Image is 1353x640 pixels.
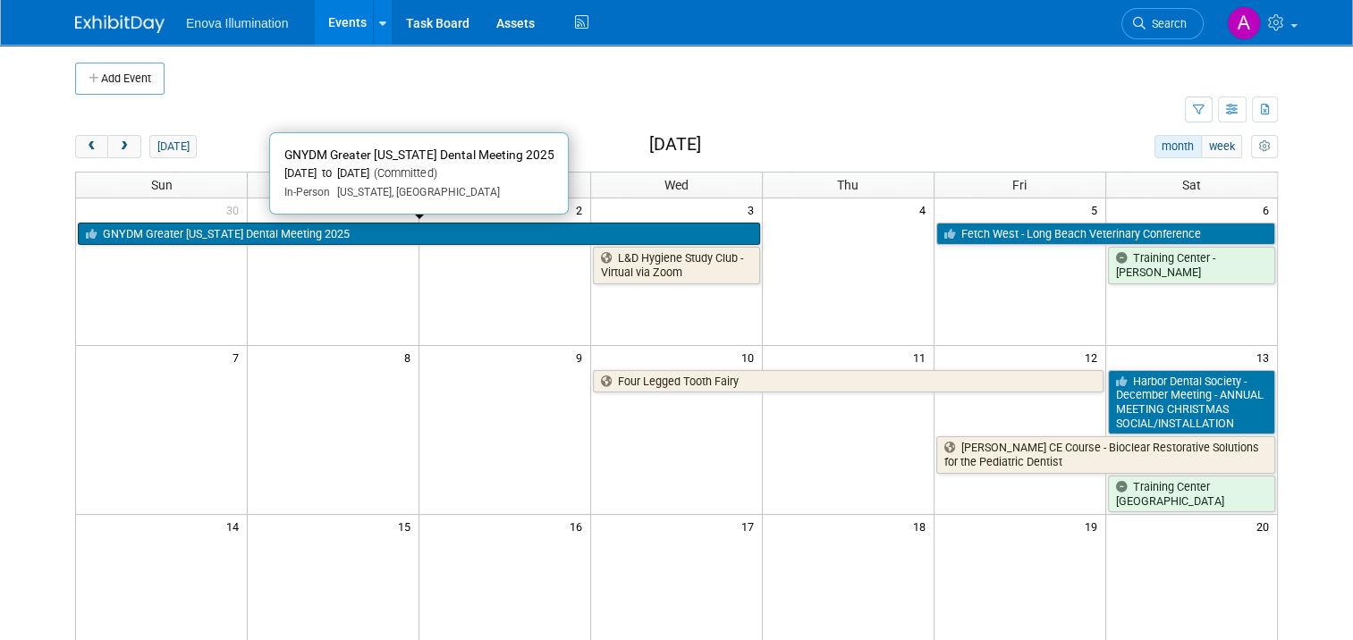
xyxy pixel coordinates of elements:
[574,346,590,368] span: 9
[1154,135,1202,158] button: month
[396,515,419,537] span: 15
[1201,135,1242,158] button: week
[78,223,760,246] a: GNYDM Greater [US_STATE] Dental Meeting 2025
[284,166,554,181] div: [DATE] to [DATE]
[1108,247,1275,283] a: Training Center - [PERSON_NAME]
[936,436,1275,473] a: [PERSON_NAME] CE Course - Bioclear Restorative Solutions for the Pediatric Dentist
[837,178,858,192] span: Thu
[593,247,760,283] a: L&D Hygiene Study Club - Virtual via Zoom
[1083,346,1105,368] span: 12
[1182,178,1201,192] span: Sat
[1227,6,1261,40] img: Andrea Miller
[568,515,590,537] span: 16
[918,198,934,221] span: 4
[1108,370,1275,435] a: Harbor Dental Society - December Meeting - ANNUAL MEETING CHRISTMAS SOCIAL/INSTALLATION
[151,178,173,192] span: Sun
[911,346,934,368] span: 11
[284,147,554,162] span: GNYDM Greater [US_STATE] Dental Meeting 2025
[1258,141,1270,153] i: Personalize Calendar
[1012,178,1027,192] span: Fri
[740,346,762,368] span: 10
[593,370,1104,393] a: Four Legged Tooth Fairy
[1083,515,1105,537] span: 19
[574,198,590,221] span: 2
[369,166,436,180] span: (Committed)
[1255,346,1277,368] span: 13
[186,16,288,30] span: Enova Illumination
[75,63,165,95] button: Add Event
[664,178,689,192] span: Wed
[1089,198,1105,221] span: 5
[936,223,1275,246] a: Fetch West - Long Beach Veterinary Conference
[75,135,108,158] button: prev
[224,515,247,537] span: 14
[231,346,247,368] span: 7
[149,135,197,158] button: [DATE]
[649,135,701,155] h2: [DATE]
[911,515,934,537] span: 18
[75,15,165,33] img: ExhibitDay
[224,198,247,221] span: 30
[107,135,140,158] button: next
[1251,135,1278,158] button: myCustomButton
[1255,515,1277,537] span: 20
[1108,476,1275,512] a: Training Center [GEOGRAPHIC_DATA]
[1146,17,1187,30] span: Search
[330,186,499,198] span: [US_STATE], [GEOGRAPHIC_DATA]
[284,186,330,198] span: In-Person
[740,515,762,537] span: 17
[1261,198,1277,221] span: 6
[1121,8,1204,39] a: Search
[746,198,762,221] span: 3
[402,346,419,368] span: 8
